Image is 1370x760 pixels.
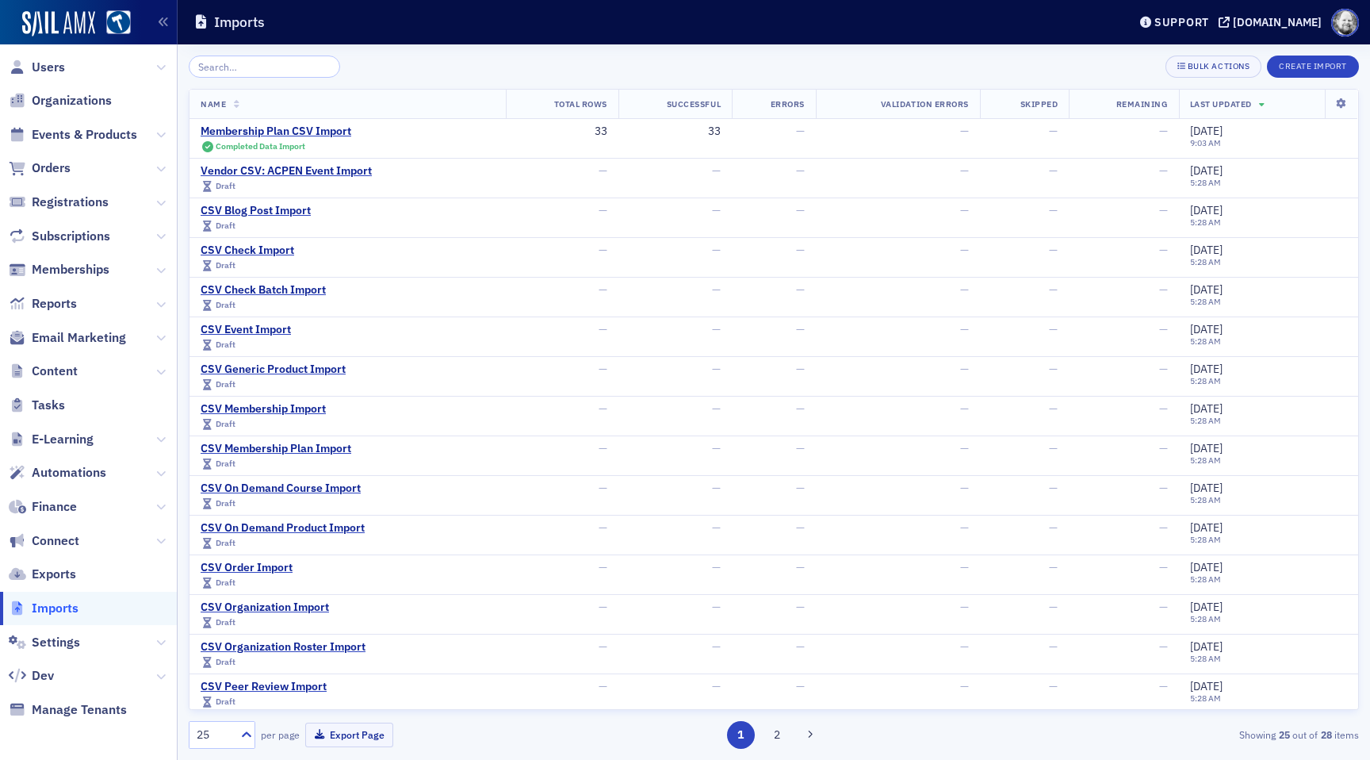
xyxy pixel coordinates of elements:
span: — [960,639,969,654]
a: Vendor CSV: ACPEN Event Import [201,164,372,178]
span: — [796,243,805,257]
span: [DATE] [1190,679,1223,693]
span: — [1049,639,1058,654]
span: — [796,163,805,178]
button: Export Page [305,723,393,747]
a: CSV Event Import [201,323,291,337]
span: — [599,322,607,336]
span: [DATE] [1190,124,1223,138]
time: 5:28 AM [1190,256,1221,267]
span: — [796,679,805,693]
span: — [960,481,969,495]
span: — [1049,243,1058,257]
a: CSV On Demand Product Import [201,521,365,535]
time: 5:28 AM [1190,415,1221,426]
a: CSV Peer Review Import [201,680,327,694]
span: — [712,203,721,217]
time: 5:28 AM [1190,296,1221,307]
time: 5:28 AM [1190,534,1221,545]
a: Finance [9,498,77,516]
span: — [960,362,969,376]
span: — [1159,125,1168,139]
a: Users [9,59,65,76]
div: Bulk Actions [1188,62,1249,71]
span: — [712,163,721,178]
span: — [599,679,607,693]
span: — [712,243,721,257]
span: — [1159,244,1168,258]
div: CSV Organization Import [201,601,329,615]
div: CSV Generic Product Import [201,363,346,377]
span: — [599,243,607,257]
time: 5:28 AM [1190,217,1221,228]
span: Total Rows [554,98,607,109]
span: — [1159,442,1168,456]
a: CSV Membership Plan Import [201,442,351,456]
span: — [796,600,805,614]
span: Subscriptions [32,228,110,245]
div: Support [1154,15,1209,29]
span: Draft [216,339,235,350]
span: — [712,322,721,336]
span: Memberships [32,261,109,278]
span: — [712,600,721,614]
span: — [1159,601,1168,615]
span: [DATE] [1190,520,1223,535]
span: Draft [216,537,235,548]
span: — [712,441,721,455]
span: Successful [667,98,721,109]
span: Draft [216,299,235,310]
span: — [796,520,805,535]
span: Draft [216,497,235,509]
span: — [1049,322,1058,336]
div: [DOMAIN_NAME] [1233,15,1322,29]
a: E-Learning [9,431,94,448]
a: CSV On Demand Course Import [201,482,361,496]
span: — [1049,282,1058,297]
span: — [960,401,969,416]
span: — [599,560,607,574]
span: — [712,560,721,574]
span: Remaining [1116,98,1168,109]
span: — [599,362,607,376]
span: [DATE] [1190,401,1223,416]
span: [DATE] [1190,203,1223,217]
strong: 28 [1318,727,1334,742]
span: Reports [32,295,77,313]
span: — [796,401,805,416]
strong: 25 [1276,727,1292,742]
span: — [960,163,969,178]
time: 9:03 AM [1190,137,1221,148]
button: 2 [763,721,790,749]
a: View Homepage [95,10,131,37]
span: — [1049,124,1058,138]
time: 5:28 AM [1190,574,1221,585]
span: Email Marketing [32,329,126,347]
span: [DATE] [1190,243,1223,257]
span: — [796,560,805,574]
a: Imports [9,600,78,617]
a: Registrations [9,194,109,211]
a: CSV Blog Post Import [201,204,311,218]
span: Registrations [32,194,109,211]
span: — [1159,323,1168,337]
a: CSV Organization Roster Import [201,640,365,654]
span: — [960,520,969,535]
span: — [712,679,721,693]
div: CSV Membership Import [201,402,326,416]
span: [DATE] [1190,600,1223,614]
img: SailAMX [22,11,95,36]
span: [DATE] [1190,441,1223,455]
span: — [960,322,969,336]
span: [DATE] [1190,322,1223,336]
span: — [1049,441,1058,455]
span: Automations [32,464,106,482]
span: — [960,203,969,217]
a: Tasks [9,397,65,414]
